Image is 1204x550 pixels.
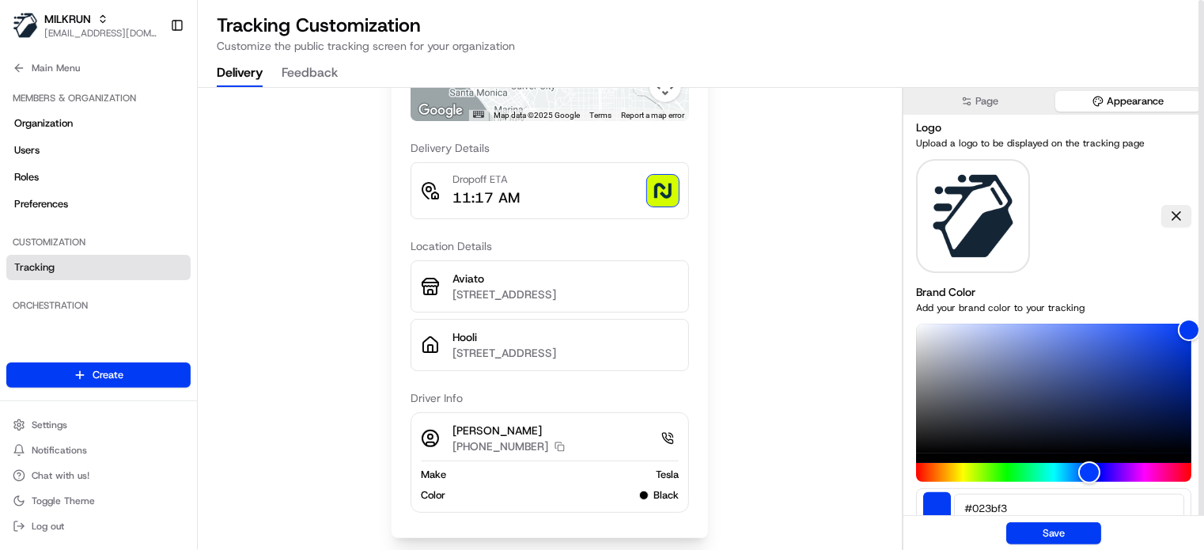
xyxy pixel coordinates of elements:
button: Delivery [217,60,263,87]
span: Map data ©2025 Google [494,111,580,119]
input: Clear [41,101,261,118]
p: Upload a logo to be displayed on the tracking page [916,137,1191,150]
span: Knowledge Base [32,353,121,369]
p: Add your brand color to your tracking [916,302,1191,314]
p: Aviato [452,271,679,286]
span: Pylon [157,392,191,404]
span: Black [653,488,679,503]
span: Notifications [32,444,87,457]
div: Hue [916,463,1191,482]
button: Notifications [6,439,191,461]
p: Welcome 👋 [16,63,288,88]
a: 📗Knowledge Base [9,347,127,375]
div: Start new chat [71,150,259,166]
a: 💻API Documentation [127,347,260,375]
button: [EMAIL_ADDRESS][DOMAIN_NAME] [44,27,157,40]
span: [PERSON_NAME] [49,287,128,300]
a: Roles [6,165,191,190]
div: Members & Organization [6,85,191,111]
button: Log out [6,515,191,537]
span: Tesla [656,468,679,482]
button: Settings [6,414,191,436]
img: 1736555255976-a54dd68f-1ca7-489b-9aae-adbdc363a1c4 [16,150,44,179]
p: [PERSON_NAME] [452,423,565,438]
span: API Documentation [150,353,254,369]
span: Settings [32,419,67,431]
div: 💻 [134,355,146,367]
p: Hooli [452,329,679,345]
span: Color [421,488,445,503]
span: Toggle Theme [32,495,95,507]
div: 📗 [16,355,28,367]
button: Chat with us! [6,465,191,487]
span: Tracking [14,260,55,275]
button: MILKRUNMILKRUN[EMAIL_ADDRESS][DOMAIN_NAME] [6,6,164,44]
h3: Location Details [411,238,689,254]
div: Color [916,324,1191,453]
p: [PHONE_NUMBER] [452,438,548,454]
button: Toggle Theme [6,490,191,512]
div: Orchestration [6,293,191,318]
span: Chat with us! [32,469,89,482]
span: • [131,245,137,257]
p: Dropoff ETA [452,173,520,187]
label: Logo [916,120,941,135]
img: Google [415,101,467,121]
span: Main Menu [32,62,80,74]
span: Roles [14,170,39,184]
img: 9188753566659_6852d8bf1fb38e338040_72.png [33,150,62,179]
img: Nash [16,15,47,47]
a: Terms [589,111,611,119]
a: Powered byPylon [112,391,191,404]
button: Appearance [1055,91,1201,112]
a: Tracking [6,255,191,280]
label: Brand Color [916,285,975,299]
span: Make [421,468,446,482]
span: [DATE] [140,287,172,300]
button: Save [1006,522,1101,544]
button: Feedback [282,60,338,87]
a: Preferences [6,192,191,217]
p: [STREET_ADDRESS] [452,345,679,361]
button: Page [907,91,1052,112]
img: 1736555255976-a54dd68f-1ca7-489b-9aae-adbdc363a1c4 [32,288,44,301]
span: [PERSON_NAME] [49,245,128,257]
p: 11:17 AM [452,187,520,209]
a: Open this area in Google Maps (opens a new window) [415,101,467,121]
h3: Delivery Details [411,140,689,156]
div: We're available if you need us! [71,166,218,179]
a: Organization [6,111,191,136]
button: Keyboard shortcuts [473,111,484,118]
span: Organization [14,116,73,131]
button: Main Menu [6,57,191,79]
button: MILKRUN [44,11,91,27]
img: 1736555255976-a54dd68f-1ca7-489b-9aae-adbdc363a1c4 [32,245,44,258]
span: Create [93,368,123,382]
img: MILKRUN [13,13,38,38]
img: photo_proof_of_delivery image [647,175,679,207]
img: Grace Nketiah [16,272,41,298]
span: Users [14,143,40,157]
h2: Tracking Customization [217,13,1185,38]
button: Start new chat [269,155,288,174]
button: See all [245,202,288,221]
p: [STREET_ADDRESS] [452,286,679,302]
a: Users [6,138,191,163]
div: Past conversations [16,205,101,218]
span: Log out [32,520,64,533]
img: logo-public_tracking_screen-MILKRUN-1699317411059.png [930,159,1016,273]
button: Create [6,362,191,388]
span: Preferences [14,197,68,211]
span: [DATE] [140,245,172,257]
h3: Driver Info [411,390,689,406]
img: Masood Aslam [16,229,41,255]
p: Customize the public tracking screen for your organization [217,38,1185,54]
a: Report a map error [621,111,684,119]
div: Customization [6,229,191,255]
span: • [131,287,137,300]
